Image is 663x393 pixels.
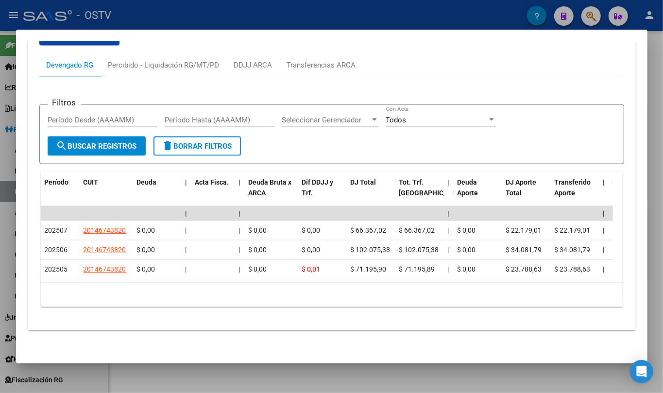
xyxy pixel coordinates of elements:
span: | [239,178,241,186]
span: 202505 [45,265,68,273]
button: Buscar Registros [48,137,146,156]
div: Transferencias ARCA [287,60,356,70]
span: $ 0,00 [249,265,267,273]
span: CUIT [84,178,99,186]
span: $ 0,00 [137,226,155,234]
span: | [239,265,240,273]
span: $ 71.195,89 [399,265,435,273]
span: | [186,265,187,273]
span: Período [45,178,69,186]
span: $ 34.081,79 [506,246,542,254]
span: | [603,265,605,273]
span: $ 0,00 [458,226,476,234]
span: | [603,178,605,186]
span: $ 0,00 [458,246,476,254]
datatable-header-cell: Deuda [133,172,182,215]
span: $ 0,00 [137,246,155,254]
span: | [603,209,605,217]
span: Exportar CSV [47,33,112,41]
span: | [448,226,449,234]
div: Dominio: [DOMAIN_NAME] [25,25,109,33]
mat-icon: search [56,140,68,152]
span: Transferido Aporte [555,178,591,197]
span: | [239,246,240,254]
datatable-header-cell: Acta Fisca. [191,172,235,215]
span: $ 0,00 [302,246,321,254]
span: | [603,246,605,254]
div: Devengado RG [47,60,94,70]
span: Tot. Trf. [GEOGRAPHIC_DATA] [399,178,465,197]
img: tab_domain_overview_orange.svg [40,56,48,64]
span: Seleccionar Gerenciador [282,116,370,124]
div: Aportes y Contribuciones del Afiliado: 20949514081 [28,5,636,330]
datatable-header-cell: | [182,172,191,215]
span: | [239,209,241,217]
datatable-header-cell: CUIT [80,172,133,215]
span: 20146743820 [84,246,126,254]
img: logo_orange.svg [16,16,23,23]
h3: Filtros [48,97,81,108]
span: $ 66.367,02 [399,226,435,234]
datatable-header-cell: | [599,172,609,215]
datatable-header-cell: Transferido Aporte [551,172,599,215]
span: | [186,246,187,254]
span: $ 102.075,38 [399,246,439,254]
span: | [603,226,605,234]
span: $ 34.081,79 [555,246,591,254]
div: v 4.0.25 [27,16,48,23]
datatable-header-cell: | [235,172,245,215]
span: $ 71.195,90 [351,265,387,273]
span: Deuda [137,178,157,186]
span: DJ Aporte Total [506,178,537,197]
span: $ 0,00 [249,226,267,234]
span: $ 66.367,02 [351,226,387,234]
datatable-header-cell: Deuda Aporte [454,172,502,215]
span: DJ Total [351,178,376,186]
span: $ 22.179,01 [555,226,591,234]
span: | [186,178,187,186]
span: $ 0,00 [137,265,155,273]
datatable-header-cell: Deuda Bruta x ARCA [245,172,298,215]
div: Percibido - Liquidación RG/MT/PD [108,60,220,70]
div: DDJJ ARCA [234,60,272,70]
span: $ 22.179,01 [506,226,542,234]
span: $ 23.788,63 [506,265,542,273]
datatable-header-cell: | [444,172,454,215]
datatable-header-cell: Tot. Trf. Bruto [395,172,444,215]
span: | [448,178,450,186]
span: Borrar Filtros [162,142,232,151]
span: $ 0,01 [302,265,321,273]
span: | [448,265,449,273]
datatable-header-cell: Deuda Contr. [609,172,658,215]
datatable-header-cell: Período [41,172,80,215]
div: Palabras clave [114,57,154,64]
datatable-header-cell: Dif DDJJ y Trf. [298,172,347,215]
span: Deuda Aporte [458,178,478,197]
span: 202507 [45,226,68,234]
span: 20146743820 [84,226,126,234]
span: | [186,226,187,234]
mat-icon: delete [162,140,174,152]
span: | [448,246,449,254]
span: | [448,209,450,217]
span: $ 23.788,63 [555,265,591,273]
img: tab_keywords_by_traffic_grey.svg [103,56,111,64]
span: 202506 [45,246,68,254]
span: | [239,226,240,234]
span: $ 0,00 [249,246,267,254]
span: 20146743820 [84,265,126,273]
div: Open Intercom Messenger [630,360,653,383]
span: | [186,209,187,217]
span: Buscar Registros [56,142,137,151]
span: Acta Fisca. [195,178,229,186]
datatable-header-cell: DJ Total [347,172,395,215]
span: Dif DDJJ y Trf. [302,178,334,197]
span: Todos [386,116,407,124]
span: Deuda Bruta x ARCA [249,178,292,197]
span: $ 102.075,38 [351,246,391,254]
button: Borrar Filtros [153,137,241,156]
span: $ 0,00 [458,265,476,273]
datatable-header-cell: DJ Aporte Total [502,172,551,215]
div: Dominio [51,57,74,64]
span: $ 0,00 [302,226,321,234]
